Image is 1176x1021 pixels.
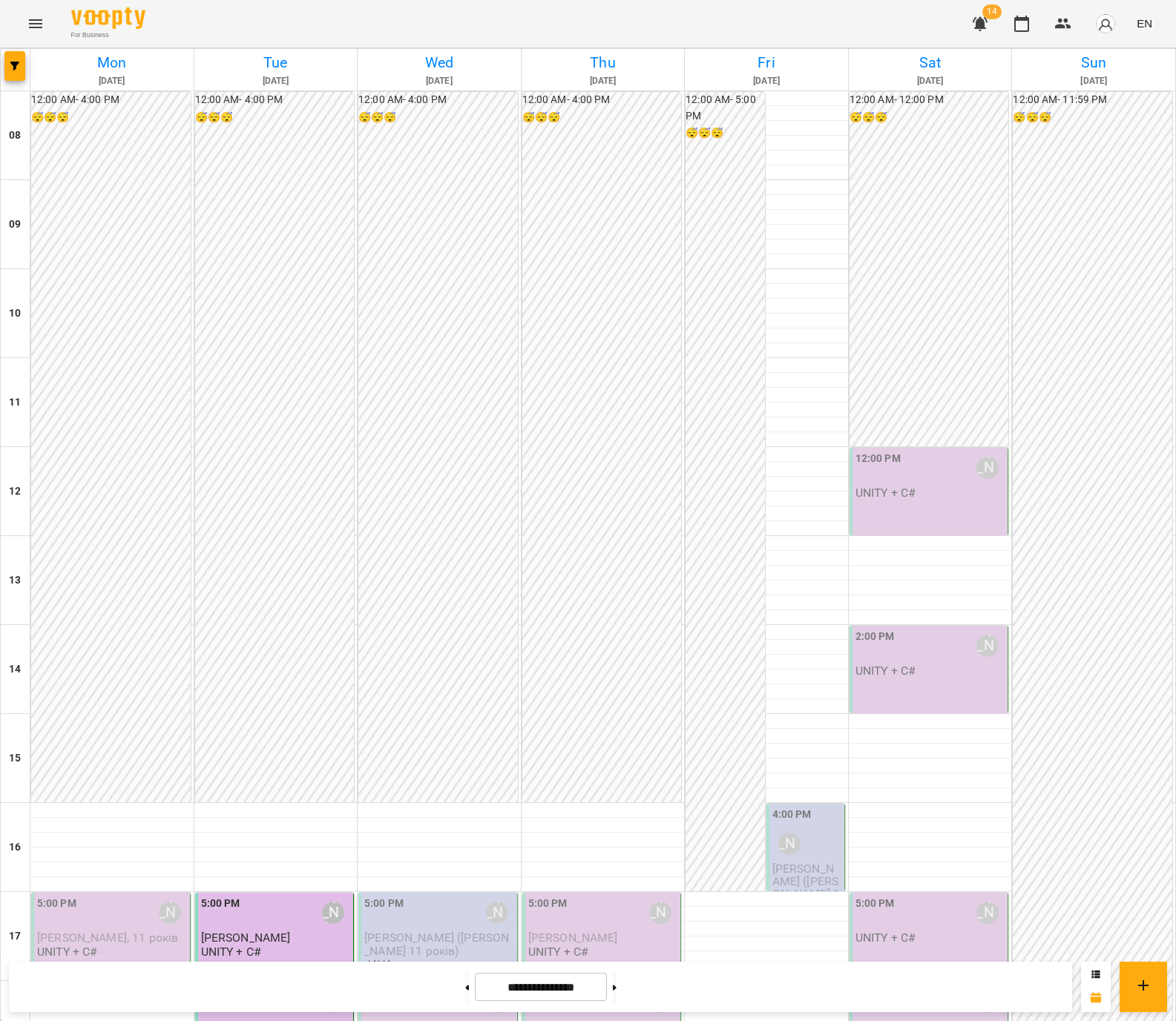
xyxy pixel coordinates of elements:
[159,902,181,924] div: Саенко Олександр Олександрович
[687,74,846,88] h6: [DATE]
[1137,16,1152,31] span: EN
[1014,74,1173,88] h6: [DATE]
[850,92,1009,108] h6: 12:00 AM - 12:00 PM
[360,51,519,74] h6: Wed
[855,486,916,499] p: UNITY + C#
[772,862,840,914] span: [PERSON_NAME] ([PERSON_NAME] 15 років)
[982,4,1002,19] span: 14
[855,629,895,645] label: 2:00 PM
[71,30,145,40] span: For Business
[360,74,519,88] h6: [DATE]
[687,51,846,74] h6: Fri
[1013,110,1172,126] h6: 😴😴😴
[976,457,999,479] div: Саенко Олександр Олександрович
[18,6,53,42] button: Menu
[195,92,355,108] h6: 12:00 AM - 4:00 PM
[195,110,355,126] h6: 😴😴😴
[31,110,191,126] h6: 😴😴😴
[524,74,683,88] h6: [DATE]
[528,945,588,958] p: UNITY + C#
[9,217,21,233] h6: 09
[976,635,999,657] div: Саенко Олександр Олександрович
[31,92,191,108] h6: 12:00 AM - 4:00 PM
[1014,51,1173,74] h6: Sun
[522,110,682,126] h6: 😴😴😴
[522,92,682,108] h6: 12:00 AM - 4:00 PM
[37,896,76,912] label: 5:00 PM
[772,807,812,823] label: 4:00 PM
[9,661,21,678] h6: 14
[37,931,178,945] span: [PERSON_NAME], 11 років
[9,572,21,589] h6: 13
[197,74,355,88] h6: [DATE]
[855,451,901,467] label: 12:00 PM
[201,896,240,912] label: 5:00 PM
[37,945,97,958] p: UNITY + C#
[358,110,518,126] h6: 😴😴😴
[9,128,21,144] h6: 08
[9,394,21,411] h6: 11
[201,931,291,945] span: [PERSON_NAME]
[9,928,21,945] h6: 17
[778,833,801,855] div: Саенко Олександр Олександрович
[524,51,683,74] h6: Thu
[528,896,568,912] label: 5:00 PM
[649,902,671,924] div: Саенко Олександр Олександрович
[686,125,764,142] h6: 😴😴😴
[1095,13,1116,34] img: avatar_s.png
[9,839,21,856] h6: 16
[851,51,1010,74] h6: Sat
[850,110,1009,126] h6: 😴😴😴
[855,931,916,944] p: UNITY + C#
[9,305,21,322] h6: 10
[33,51,191,74] h6: Mon
[855,896,895,912] label: 5:00 PM
[976,902,999,924] div: Саенко Олександр Олександрович
[855,664,916,677] p: UNITY + C#
[197,51,355,74] h6: Tue
[364,896,404,912] label: 5:00 PM
[851,74,1010,88] h6: [DATE]
[364,931,509,957] span: [PERSON_NAME] ([PERSON_NAME] 11 років)
[9,750,21,767] h6: 15
[686,92,764,124] h6: 12:00 AM - 5:00 PM
[1131,10,1158,37] button: EN
[528,931,618,945] span: [PERSON_NAME]
[9,483,21,500] h6: 12
[201,945,261,958] p: UNITY + C#
[358,92,518,108] h6: 12:00 AM - 4:00 PM
[322,902,344,924] div: Саенко Олександр Олександрович
[33,74,191,88] h6: [DATE]
[71,7,145,29] img: Voopty Logo
[1013,92,1172,108] h6: 12:00 AM - 11:59 PM
[486,902,508,924] div: Саенко Олександр Олександрович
